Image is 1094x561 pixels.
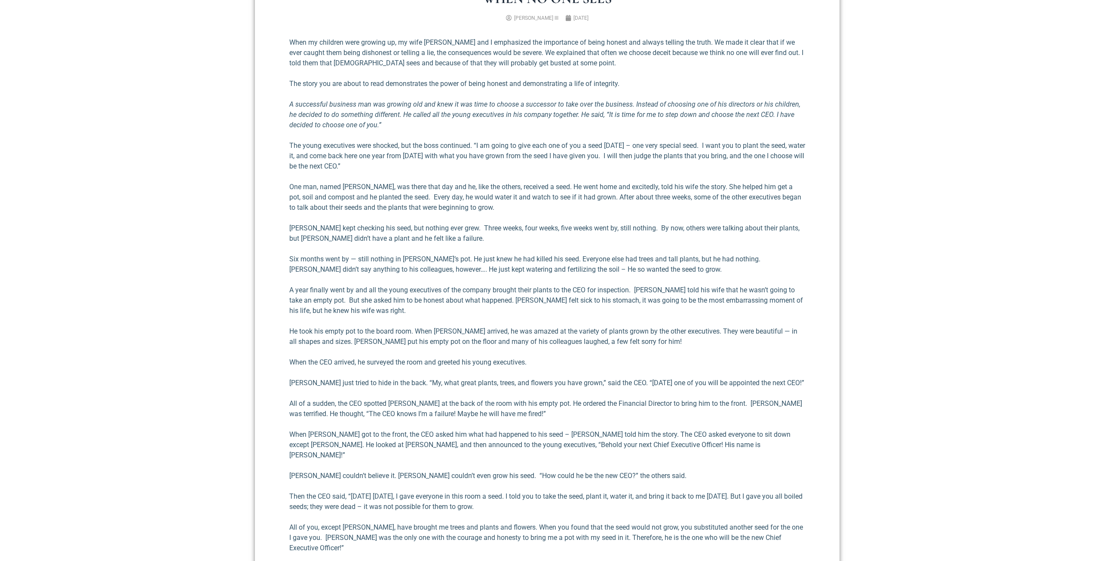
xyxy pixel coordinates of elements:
span: [PERSON_NAME] III [514,15,558,21]
p: All of a sudden, the CEO spotted [PERSON_NAME] at the back of the room with his empty pot. He ord... [289,399,805,419]
p: When the CEO arrived, he surveyed the room and greeted his young executives. [289,357,805,368]
p: One man, named [PERSON_NAME], was there that day and he, like the others, received a seed. He wen... [289,182,805,213]
p: He took his empty pot to the board room. When [PERSON_NAME] arrived, he was amazed at the variety... [289,326,805,347]
p: [PERSON_NAME] kept checking his seed, but nothing ever grew. Three weeks, four weeks, five weeks ... [289,223,805,244]
em: A successful business man was growing old and knew it was time to choose a successor to take over... [289,100,800,129]
p: Then the CEO said, “[DATE] [DATE], I gave everyone in this room a seed. I told you to take the se... [289,491,805,512]
p: When my children were growing up, my wife [PERSON_NAME] and I emphasized the importance of being ... [289,37,805,68]
p: When [PERSON_NAME] got to the front, the CEO asked him what had happened to his seed – [PERSON_NA... [289,429,805,460]
p: Six months went by — still nothing in [PERSON_NAME]’s pot. He just knew he had killed his seed. E... [289,254,805,275]
p: [PERSON_NAME] just tried to hide in the back. “My, what great plants, trees, and flowers you have... [289,378,805,388]
p: The young executives were shocked, but the boss continued. “I am going to give each one of you a ... [289,141,805,172]
p: The story you are about to read demonstrates the power of being honest and demonstrating a life o... [289,79,805,89]
p: A year finally went by and all the young executives of the company brought their plants to the CE... [289,285,805,316]
p: All of you, except [PERSON_NAME], have brought me trees and plants and flowers. When you found th... [289,522,805,553]
time: [DATE] [573,15,588,21]
p: [PERSON_NAME] couldn’t believe it. [PERSON_NAME] couldn’t even grow his seed. “How could he be th... [289,471,805,481]
a: [DATE] [565,14,588,22]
